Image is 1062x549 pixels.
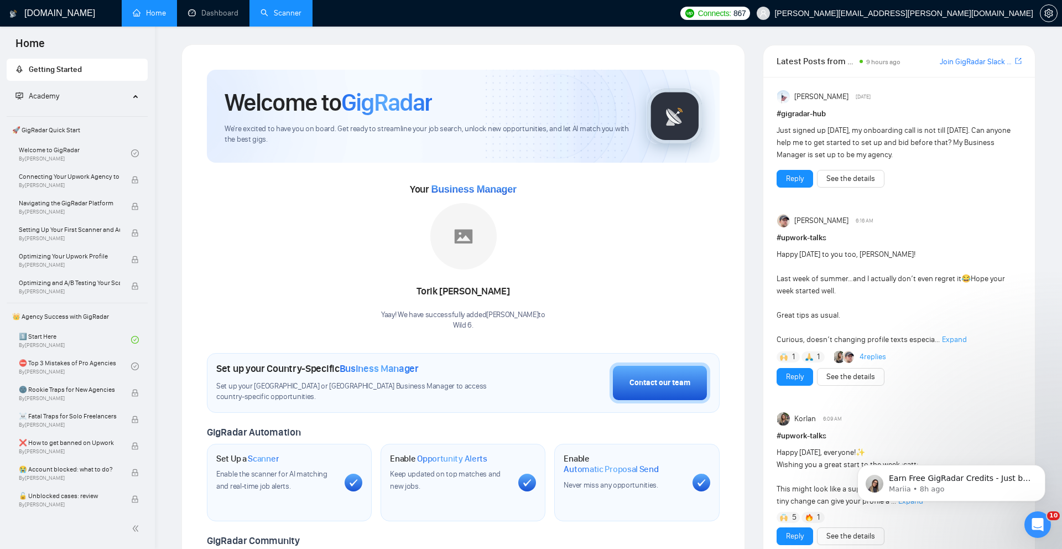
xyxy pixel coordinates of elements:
span: lock [131,442,139,450]
span: 🌚 Rookie Traps for New Agencies [19,384,120,395]
span: lock [131,229,139,237]
span: 10 [1047,511,1060,520]
span: Setting Up Your First Scanner and Auto-Bidder [19,224,120,235]
span: user [759,9,767,17]
img: Igor Šalagin [843,351,855,363]
span: Just signed up [DATE], my onboarding call is not till [DATE]. Can anyone help me to get started t... [777,126,1011,159]
span: Never miss any opportunities. [564,480,658,490]
span: Optimizing and A/B Testing Your Scanner for Better Results [19,277,120,288]
img: placeholder.png [430,203,497,270]
span: lock [131,469,139,477]
h1: # gigradar-hub [777,108,1022,120]
button: See the details [817,170,884,188]
span: Korlan [794,413,816,425]
img: 🔥 [805,514,813,521]
span: 5 [792,512,796,523]
a: dashboardDashboard [188,8,238,18]
span: 9 hours ago [866,58,900,66]
span: lock [131,176,139,184]
span: By [PERSON_NAME] [19,475,120,481]
a: See the details [826,173,875,185]
span: 🔓 Unblocked cases: review [19,490,120,501]
a: homeHome [133,8,166,18]
span: Happy [DATE] to you too, [PERSON_NAME]! Last week of summer…and I actually don’t even regret it H... [777,250,1005,344]
img: 🙌 [780,353,788,361]
img: upwork-logo.png [685,9,694,18]
img: 🙌 [780,514,788,521]
span: Latest Posts from the GigRadar Community [777,54,857,68]
span: GigRadar Automation [207,426,300,438]
p: Wild 6 . [381,320,545,331]
span: 😂 [961,274,971,283]
span: Business Manager [340,362,419,375]
a: See the details [826,371,875,383]
img: Korlan [777,412,790,426]
span: By [PERSON_NAME] [19,182,120,189]
a: setting [1040,9,1058,18]
span: Connects: [698,7,731,19]
span: Navigating the GigRadar Platform [19,198,120,209]
h1: Set Up a [216,453,279,464]
button: Reply [777,368,813,386]
a: Reply [786,530,804,542]
h1: # upwork-talks [777,430,1022,442]
span: Scanner [248,453,279,464]
a: Welcome to GigRadarBy[PERSON_NAME] [19,141,131,165]
span: By [PERSON_NAME] [19,235,120,242]
a: export [1015,56,1022,66]
span: By [PERSON_NAME] [19,288,120,295]
span: 👑 Agency Success with GigRadar [8,305,147,328]
span: ☠️ Fatal Traps for Solo Freelancers [19,411,120,422]
iframe: Intercom live chat [1024,511,1051,538]
a: 1️⃣ Start HereBy[PERSON_NAME] [19,328,131,352]
img: logo [9,5,17,23]
span: check-circle [131,336,139,344]
span: By [PERSON_NAME] [19,448,120,455]
span: 6:09 AM [823,414,842,424]
span: By [PERSON_NAME] [19,262,120,268]
span: Enable the scanner for AI matching and real-time job alerts. [216,469,327,491]
button: Contact our team [610,362,710,403]
img: 🙏 [805,353,813,361]
span: check-circle [131,149,139,157]
span: 🚀 GigRadar Quick Start [8,119,147,141]
span: lock [131,282,139,290]
img: Korlan [834,351,846,363]
span: By [PERSON_NAME] [19,501,120,508]
span: 1 [817,351,820,362]
h1: Enable [390,453,487,464]
a: ⛔ Top 3 Mistakes of Pro AgenciesBy[PERSON_NAME] [19,354,131,379]
span: lock [131,495,139,503]
span: By [PERSON_NAME] [19,209,120,215]
a: searchScanner [261,8,301,18]
button: Reply [777,527,813,545]
span: Getting Started [29,65,82,74]
span: [DATE] [856,92,871,102]
span: fund-projection-screen [15,92,23,100]
span: lock [131,256,139,263]
span: Home [7,35,54,59]
span: Business Manager [431,184,516,195]
span: Automatic Proposal Send [564,464,658,475]
span: 😭 Account blocked: what to do? [19,464,120,475]
span: GigRadar [341,87,432,117]
img: gigradar-logo.png [647,89,702,144]
span: Opportunity Alerts [417,453,487,464]
span: rocket [15,65,23,73]
span: Set up your [GEOGRAPHIC_DATA] or [GEOGRAPHIC_DATA] Business Manager to access country-specific op... [216,381,513,402]
span: Happy [DATE], everyone! Wishing you a great start to the week :catt: This might look like a super... [777,448,1021,506]
a: Reply [786,371,804,383]
span: Academy [29,91,59,101]
span: lock [131,416,139,423]
span: Keep updated on top matches and new jobs. [390,469,501,491]
h1: Enable [564,453,683,475]
span: 1 [817,512,820,523]
button: setting [1040,4,1058,22]
div: Contact our team [629,377,690,389]
span: double-left [132,523,143,534]
span: 1 [792,351,795,362]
